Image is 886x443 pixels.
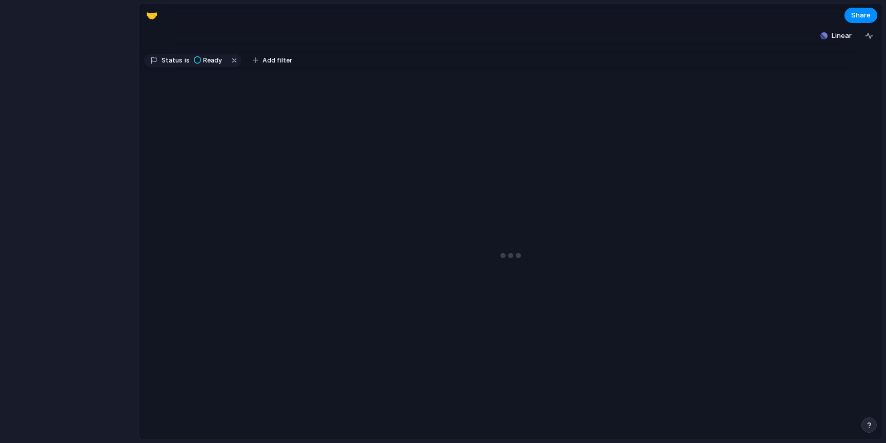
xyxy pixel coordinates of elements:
[203,56,222,65] span: Ready
[185,56,190,65] span: is
[844,8,877,23] button: Share
[191,55,228,66] button: Ready
[832,31,852,41] span: Linear
[144,7,160,24] button: 🤝
[851,10,871,20] span: Share
[162,56,183,65] span: Status
[146,8,157,22] div: 🤝
[183,55,192,66] button: is
[263,56,292,65] span: Add filter
[816,28,856,44] button: Linear
[247,53,298,68] button: Add filter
